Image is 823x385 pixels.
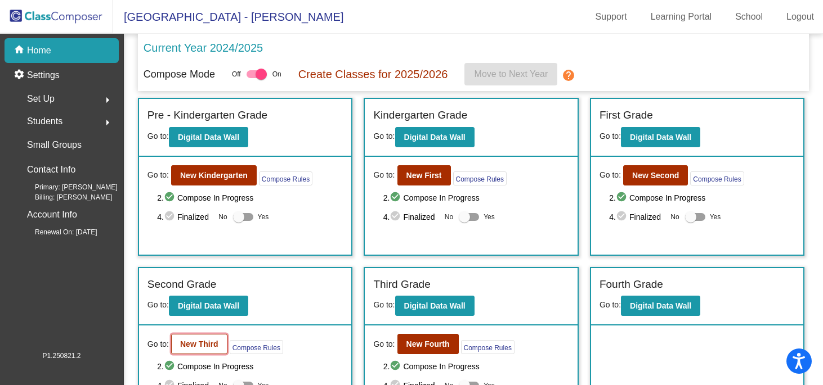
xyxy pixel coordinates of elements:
[616,210,629,224] mat-icon: check_circle
[464,63,557,85] button: Move to Next Year
[453,171,507,185] button: Compose Rules
[397,165,451,185] button: New First
[157,210,213,224] span: 4. Finalized
[777,8,823,26] a: Logout
[710,210,721,224] span: Yes
[17,192,112,202] span: Billing: [PERSON_NAME]
[630,301,691,310] b: Digital Data Wall
[258,210,269,224] span: Yes
[404,301,466,310] b: Digital Data Wall
[373,277,430,293] label: Third Grade
[461,340,515,354] button: Compose Rules
[164,360,177,373] mat-icon: check_circle
[690,171,744,185] button: Compose Rules
[373,107,467,124] label: Kindergarten Grade
[373,169,395,181] span: Go to:
[14,69,27,82] mat-icon: settings
[642,8,721,26] a: Learning Portal
[484,210,495,224] span: Yes
[169,296,248,316] button: Digital Data Wall
[397,334,459,354] button: New Fourth
[27,114,62,129] span: Students
[616,191,629,205] mat-icon: check_circle
[373,132,395,141] span: Go to:
[27,91,55,107] span: Set Up
[600,107,653,124] label: First Grade
[670,212,679,222] span: No
[600,169,621,181] span: Go to:
[395,127,475,147] button: Digital Data Wall
[406,171,442,180] b: New First
[230,340,283,354] button: Compose Rules
[630,133,691,142] b: Digital Data Wall
[147,169,169,181] span: Go to:
[373,338,395,350] span: Go to:
[144,67,215,82] p: Compose Mode
[445,212,453,222] span: No
[621,127,700,147] button: Digital Data Wall
[169,127,248,147] button: Digital Data Wall
[17,227,97,237] span: Renewal On: [DATE]
[144,39,263,56] p: Current Year 2024/2025
[390,191,403,205] mat-icon: check_circle
[157,191,343,205] span: 2. Compose In Progress
[27,44,51,57] p: Home
[600,277,663,293] label: Fourth Grade
[27,207,77,223] p: Account Info
[147,107,267,124] label: Pre - Kindergarten Grade
[178,301,239,310] b: Digital Data Wall
[298,66,448,83] p: Create Classes for 2025/2026
[147,277,217,293] label: Second Grade
[113,8,343,26] span: [GEOGRAPHIC_DATA] - [PERSON_NAME]
[164,210,177,224] mat-icon: check_circle
[147,300,169,309] span: Go to:
[390,360,403,373] mat-icon: check_circle
[17,182,118,192] span: Primary: [PERSON_NAME]
[621,296,700,316] button: Digital Data Wall
[157,360,343,373] span: 2. Compose In Progress
[726,8,772,26] a: School
[600,300,621,309] span: Go to:
[272,69,281,79] span: On
[259,171,312,185] button: Compose Rules
[27,137,82,153] p: Small Groups
[623,165,688,185] button: New Second
[101,93,114,107] mat-icon: arrow_right
[395,296,475,316] button: Digital Data Wall
[27,162,75,178] p: Contact Info
[383,360,569,373] span: 2. Compose In Progress
[180,171,248,180] b: New Kindergarten
[373,300,395,309] span: Go to:
[406,339,450,348] b: New Fourth
[27,69,60,82] p: Settings
[180,339,218,348] b: New Third
[404,133,466,142] b: Digital Data Wall
[609,191,795,205] span: 2. Compose In Progress
[390,210,403,224] mat-icon: check_circle
[171,165,257,185] button: New Kindergarten
[600,132,621,141] span: Go to:
[587,8,636,26] a: Support
[101,116,114,129] mat-icon: arrow_right
[609,210,665,224] span: 4. Finalized
[383,191,569,205] span: 2. Compose In Progress
[178,133,239,142] b: Digital Data Wall
[164,191,177,205] mat-icon: check_circle
[562,69,575,82] mat-icon: help
[171,334,227,354] button: New Third
[383,210,439,224] span: 4. Finalized
[232,69,241,79] span: Off
[475,69,548,79] span: Move to Next Year
[218,212,227,222] span: No
[147,132,169,141] span: Go to:
[147,338,169,350] span: Go to:
[14,44,27,57] mat-icon: home
[632,171,679,180] b: New Second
